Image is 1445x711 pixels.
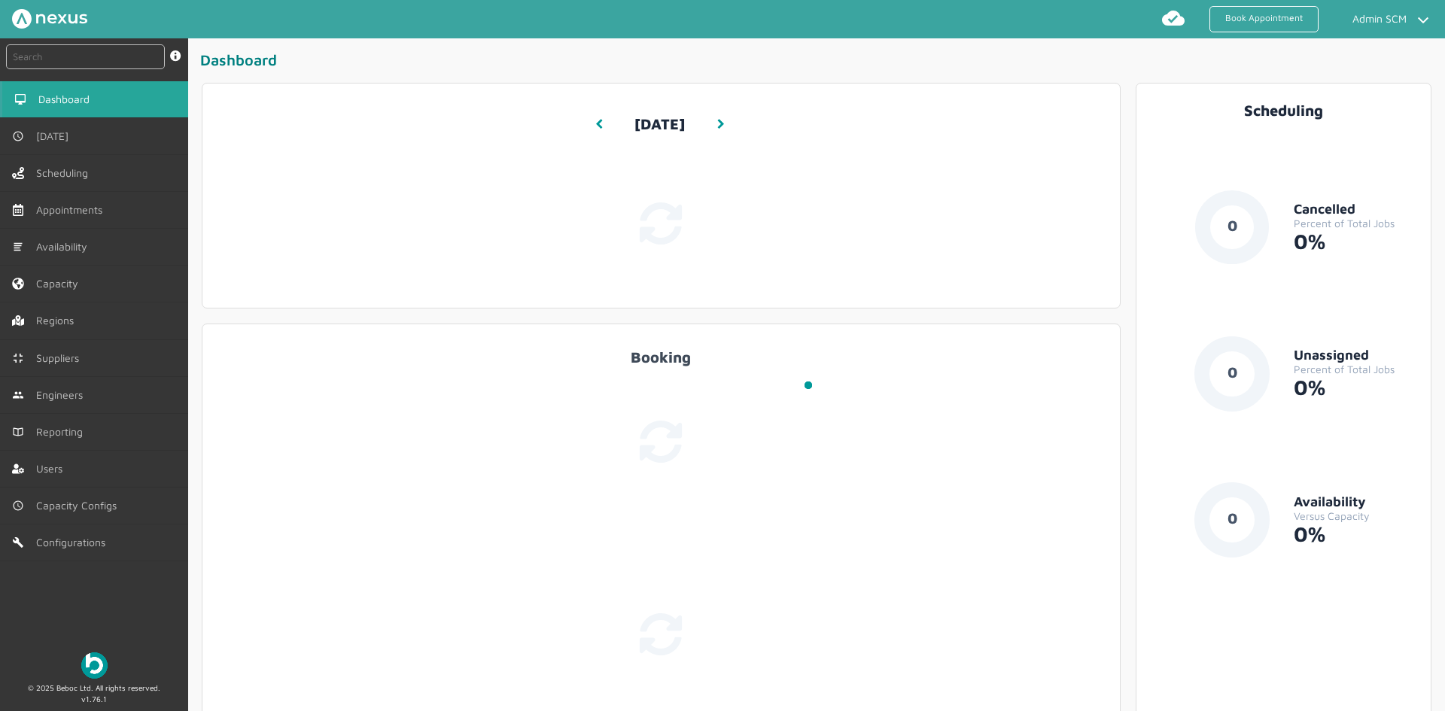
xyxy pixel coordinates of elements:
[12,130,24,142] img: md-time.svg
[36,241,93,253] span: Availability
[36,352,85,364] span: Suppliers
[12,389,24,401] img: md-people.svg
[81,652,108,679] img: Beboc Logo
[36,130,75,142] span: [DATE]
[36,426,89,438] span: Reporting
[1161,6,1185,30] img: md-cloud-done.svg
[12,314,24,327] img: regions.left-menu.svg
[36,204,108,216] span: Appointments
[12,500,24,512] img: md-time.svg
[36,536,111,548] span: Configurations
[12,463,24,475] img: user-left-menu.svg
[12,352,24,364] img: md-contract.svg
[6,44,165,69] input: Search by: Ref, PostCode, MPAN, MPRN, Account, Customer
[36,314,80,327] span: Regions
[36,167,94,179] span: Scheduling
[14,93,26,105] img: md-desktop.svg
[36,463,68,475] span: Users
[38,93,96,105] span: Dashboard
[12,204,24,216] img: appointments-left-menu.svg
[12,167,24,179] img: scheduling-left-menu.svg
[36,389,89,401] span: Engineers
[12,9,87,29] img: Nexus
[1209,6,1319,32] a: Book Appointment
[12,536,24,548] img: md-build.svg
[12,241,24,253] img: md-list.svg
[36,278,84,290] span: Capacity
[12,278,24,290] img: capacity-left-menu.svg
[12,426,24,438] img: md-book.svg
[36,500,123,512] span: Capacity Configs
